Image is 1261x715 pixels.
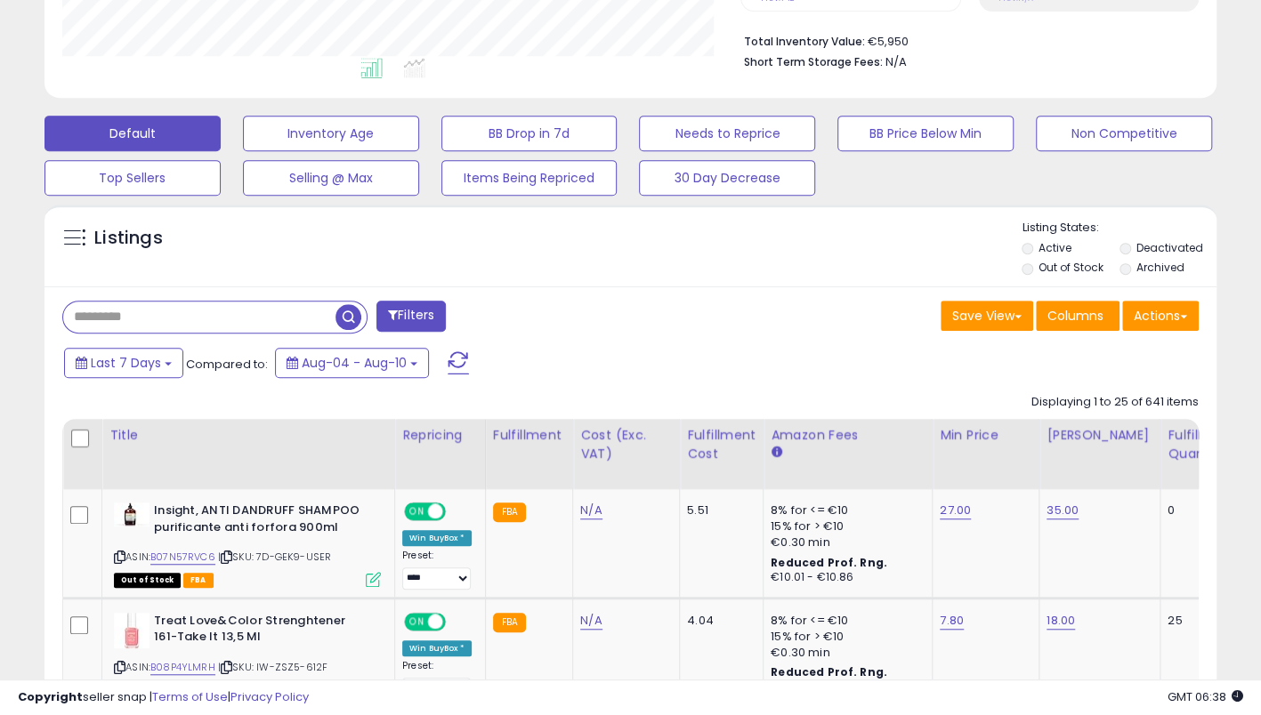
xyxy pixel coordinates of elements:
[91,354,161,372] span: Last 7 Days
[150,660,215,675] a: B08P4YLMRH
[1136,260,1184,275] label: Archived
[771,629,918,645] div: 15% for > €10
[44,116,221,151] button: Default
[940,502,971,519] a: 27.00
[1122,301,1199,331] button: Actions
[230,688,309,705] a: Privacy Policy
[771,426,925,445] div: Amazon Fees
[109,426,387,445] div: Title
[1031,394,1199,411] div: Displaying 1 to 25 of 641 items
[771,445,781,461] small: Amazon Fees.
[941,301,1033,331] button: Save View
[771,570,918,585] div: €10.01 - €10.86
[275,348,429,378] button: Aug-04 - Aug-10
[687,613,749,629] div: 4.04
[443,614,472,629] span: OFF
[18,689,309,706] div: seller snap | |
[580,426,672,463] div: Cost (Exc. VAT)
[771,613,918,629] div: 8% for <= €10
[94,226,163,251] h5: Listings
[152,688,228,705] a: Terms of Use
[218,550,331,564] span: | SKU: 7D-GEK9-USER
[114,613,381,695] div: ASIN:
[493,613,526,632] small: FBA
[580,612,602,630] a: N/A
[1047,307,1103,325] span: Columns
[837,116,1014,151] button: BB Price Below Min
[1168,426,1229,463] div: Fulfillable Quantity
[639,116,815,151] button: Needs to Reprice
[183,573,214,588] span: FBA
[186,356,268,373] span: Compared to:
[1047,612,1075,630] a: 18.00
[1168,688,1243,705] span: 2025-08-18 06:38 GMT
[1047,426,1152,445] div: [PERSON_NAME]
[687,426,756,463] div: Fulfillment Cost
[1036,301,1120,331] button: Columns
[1039,240,1071,255] label: Active
[376,301,446,332] button: Filters
[687,502,749,518] div: 5.51
[580,502,602,519] a: N/A
[1036,116,1212,151] button: Non Competitive
[743,54,882,69] b: Short Term Storage Fees:
[443,504,472,519] span: OFF
[1168,613,1223,629] div: 25
[493,502,526,522] small: FBA
[885,53,906,70] span: N/A
[1022,220,1217,237] p: Listing States:
[771,645,918,661] div: €0.30 min
[243,116,419,151] button: Inventory Age
[1047,502,1079,519] a: 35.00
[114,573,181,588] span: All listings that are currently out of stock and unavailable for purchase on Amazon
[114,502,381,585] div: ASIN:
[218,660,327,674] span: | SKU: IW-ZSZ5-612F
[940,426,1031,445] div: Min Price
[406,504,428,519] span: ON
[154,613,370,650] b: Treat Love&Color Strenghtener 161-Take It 13,5 Ml
[406,614,428,629] span: ON
[154,502,370,540] b: Insight, ANTI DANDRUFF SHAMPOO purificante anti forfora 900ml
[493,426,565,445] div: Fulfillment
[940,612,964,630] a: 7.80
[441,116,618,151] button: BB Drop in 7d
[402,550,472,590] div: Preset:
[771,502,918,518] div: 8% for <= €10
[771,518,918,534] div: 15% for > €10
[114,502,150,526] img: 31o4qFLoLBL._SL40_.jpg
[1168,502,1223,518] div: 0
[1136,240,1203,255] label: Deactivated
[771,555,887,570] b: Reduced Prof. Rng.
[150,550,215,565] a: B07N57RVC6
[302,354,407,372] span: Aug-04 - Aug-10
[402,530,472,546] div: Win BuyBox *
[402,426,478,445] div: Repricing
[771,534,918,550] div: €0.30 min
[243,160,419,196] button: Selling @ Max
[64,348,183,378] button: Last 7 Days
[402,640,472,656] div: Win BuyBox *
[18,688,83,705] strong: Copyright
[1039,260,1103,275] label: Out of Stock
[114,613,150,648] img: 31yehfr5BgL._SL40_.jpg
[639,160,815,196] button: 30 Day Decrease
[402,660,472,700] div: Preset:
[44,160,221,196] button: Top Sellers
[743,34,864,49] b: Total Inventory Value:
[441,160,618,196] button: Items Being Repriced
[743,29,1185,51] li: €5,950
